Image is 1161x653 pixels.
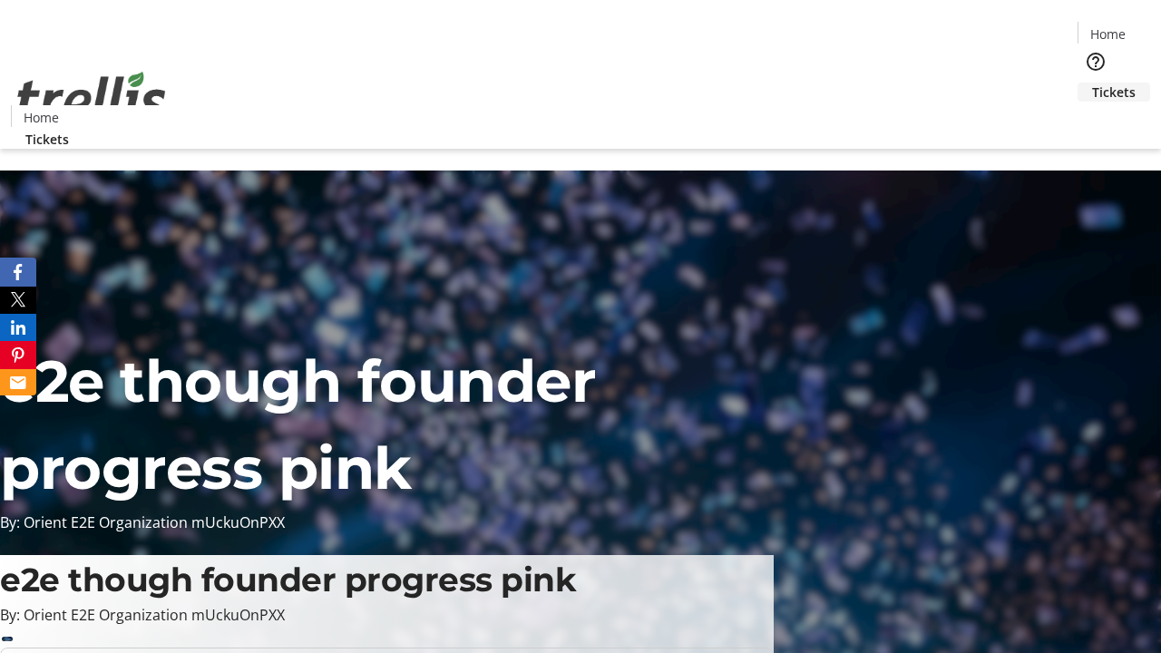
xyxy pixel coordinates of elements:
button: Cart [1078,102,1114,138]
a: Tickets [11,130,83,149]
img: Orient E2E Organization mUckuOnPXX's Logo [11,52,172,142]
span: Home [1090,24,1126,44]
span: Tickets [1092,83,1136,102]
a: Home [1078,24,1137,44]
a: Tickets [1078,83,1150,102]
span: Tickets [25,130,69,149]
button: Help [1078,44,1114,80]
a: Home [12,108,70,127]
span: Home [24,108,59,127]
